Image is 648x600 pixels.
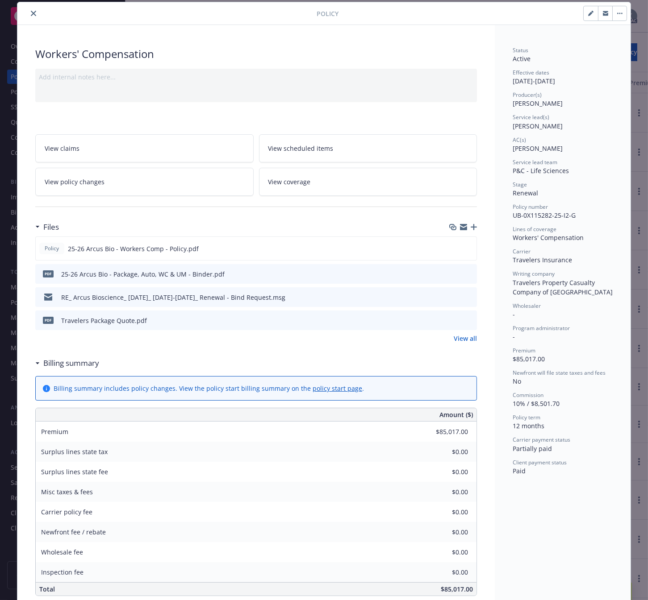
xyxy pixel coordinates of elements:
[41,548,83,556] span: Wholesale fee
[513,136,526,144] span: AC(s)
[513,467,526,475] span: Paid
[513,46,528,54] span: Status
[43,357,99,369] h3: Billing summary
[513,444,552,453] span: Partially paid
[43,317,54,323] span: pdf
[513,369,606,377] span: Newfront will file state taxes and fees
[451,293,458,302] button: download file
[259,168,477,196] a: View coverage
[45,177,105,186] span: View policy changes
[35,134,254,162] a: View claims
[513,211,576,219] span: UB-0X115282-25-I2-G
[513,189,538,197] span: Renewal
[513,225,556,233] span: Lines of coverage
[513,99,563,108] span: [PERSON_NAME]
[513,302,541,310] span: Wholesaler
[513,436,570,443] span: Carrier payment status
[41,528,106,536] span: Newfront fee / rebate
[39,585,55,593] span: Total
[35,221,59,233] div: Files
[313,384,362,393] a: policy start page
[513,69,549,76] span: Effective dates
[415,526,473,539] input: 0.00
[317,9,339,18] span: Policy
[41,468,108,476] span: Surplus lines state fee
[259,134,477,162] a: View scheduled items
[513,355,545,363] span: $85,017.00
[513,347,535,354] span: Premium
[513,69,613,86] div: [DATE] - [DATE]
[439,410,473,419] span: Amount ($)
[268,144,334,153] span: View scheduled items
[35,357,99,369] div: Billing summary
[35,168,254,196] a: View policy changes
[61,293,285,302] div: RE_ Arcus Bioscience_ [DATE]_ [DATE]-[DATE]_ Renewal - Bind Request.msg
[41,488,93,496] span: Misc taxes & fees
[513,459,567,466] span: Client payment status
[513,377,521,385] span: No
[61,316,147,325] div: Travelers Package Quote.pdf
[513,324,570,332] span: Program administrator
[513,113,549,121] span: Service lead(s)
[41,508,92,516] span: Carrier policy fee
[513,414,540,421] span: Policy term
[513,144,563,153] span: [PERSON_NAME]
[415,445,473,459] input: 0.00
[415,465,473,479] input: 0.00
[415,505,473,519] input: 0.00
[415,485,473,499] input: 0.00
[28,8,39,19] button: close
[513,310,515,319] span: -
[513,181,527,188] span: Stage
[513,422,544,430] span: 12 months
[61,269,225,279] div: 25-26 Arcus Bio - Package, Auto, WC & UM - Binder.pdf
[465,293,473,302] button: preview file
[451,244,458,253] button: download file
[41,427,68,436] span: Premium
[465,244,473,253] button: preview file
[513,278,613,296] span: Travelers Property Casualty Company of [GEOGRAPHIC_DATA]
[513,203,548,211] span: Policy number
[513,122,563,130] span: [PERSON_NAME]
[415,546,473,559] input: 0.00
[441,585,473,593] span: $85,017.00
[43,221,59,233] h3: Files
[68,244,199,253] span: 25-26 Arcus Bio - Workers Comp - Policy.pdf
[513,166,569,175] span: P&C - Life Sciences
[513,399,560,408] span: 10% / $8,501.70
[465,269,473,279] button: preview file
[43,244,61,252] span: Policy
[415,566,473,579] input: 0.00
[39,72,473,82] div: Add internal notes here...
[454,334,477,343] a: View all
[41,568,84,576] span: Inspection fee
[513,233,613,242] div: Workers' Compensation
[451,269,458,279] button: download file
[451,316,458,325] button: download file
[513,256,572,264] span: Travelers Insurance
[41,447,108,456] span: Surplus lines state tax
[415,425,473,439] input: 0.00
[268,177,311,186] span: View coverage
[513,248,531,255] span: Carrier
[513,391,543,399] span: Commission
[513,91,542,99] span: Producer(s)
[465,316,473,325] button: preview file
[45,144,79,153] span: View claims
[54,384,364,393] div: Billing summary includes policy changes. View the policy start billing summary on the .
[513,158,557,166] span: Service lead team
[43,270,54,277] span: pdf
[513,332,515,341] span: -
[513,270,555,277] span: Writing company
[35,46,477,62] div: Workers' Compensation
[513,54,531,63] span: Active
